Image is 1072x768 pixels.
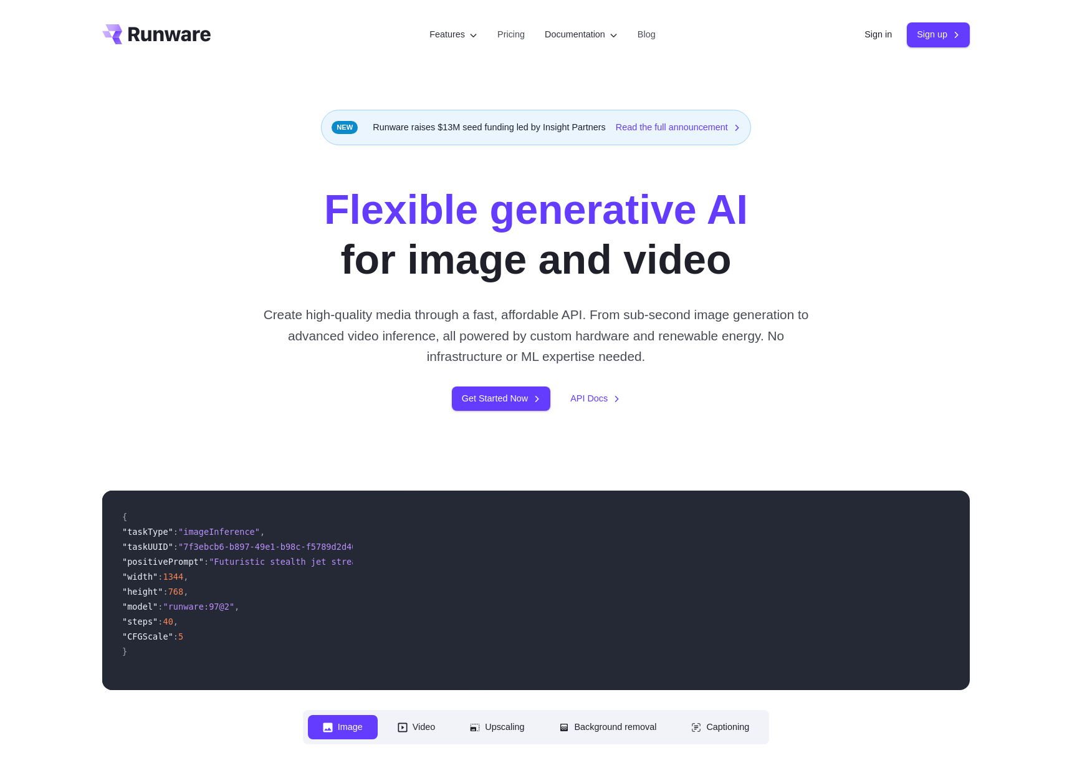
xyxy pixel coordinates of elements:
[178,542,372,552] span: "7f3ebcb6-b897-49e1-b98c-f5789d2d40d7"
[321,110,751,145] div: Runware raises $13M seed funding led by Insight Partners
[864,27,892,42] a: Sign in
[429,27,477,42] label: Features
[122,542,173,552] span: "taskUUID"
[122,512,127,522] span: {
[168,587,184,597] span: 768
[638,27,656,42] a: Blog
[204,557,209,567] span: :
[260,527,265,537] span: ,
[383,715,451,739] button: Video
[122,646,127,656] span: }
[183,587,188,597] span: ,
[209,557,673,567] span: "Futuristic stealth jet streaking through a neon-lit cityscape with glowing purple exhaust"
[455,715,539,739] button: Upscaling
[173,631,178,641] span: :
[163,587,168,597] span: :
[676,715,764,739] button: Captioning
[324,186,748,233] strong: Flexible generative AI
[173,617,178,626] span: ,
[122,572,158,582] span: "width"
[122,557,204,567] span: "positivePrompt"
[173,542,178,552] span: :
[183,572,188,582] span: ,
[616,120,740,135] a: Read the full announcement
[122,617,158,626] span: "steps"
[122,587,163,597] span: "height"
[158,572,163,582] span: :
[308,715,378,739] button: Image
[173,527,178,537] span: :
[158,617,163,626] span: :
[122,527,173,537] span: "taskType"
[234,602,239,612] span: ,
[122,631,173,641] span: "CFGScale"
[544,715,671,739] button: Background removal
[163,572,183,582] span: 1344
[545,27,618,42] label: Documentation
[163,602,234,612] span: "runware:97@2"
[570,391,620,406] a: API Docs
[324,185,748,284] h1: for image and video
[102,24,211,44] a: Go to /
[259,304,814,367] p: Create high-quality media through a fast, affordable API. From sub-second image generation to adv...
[178,631,183,641] span: 5
[122,602,158,612] span: "model"
[907,22,970,47] a: Sign up
[163,617,173,626] span: 40
[178,527,260,537] span: "imageInference"
[497,27,525,42] a: Pricing
[158,602,163,612] span: :
[452,386,550,411] a: Get Started Now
